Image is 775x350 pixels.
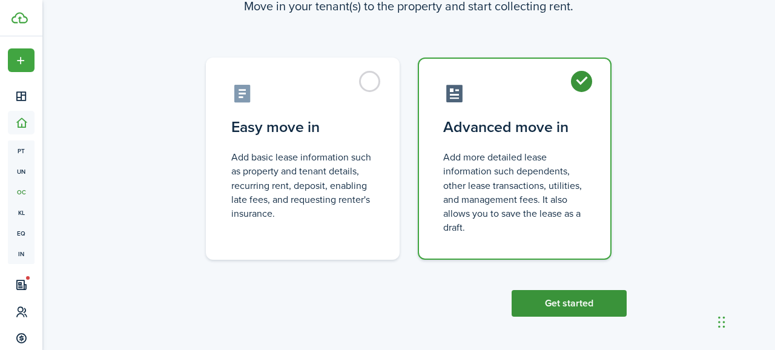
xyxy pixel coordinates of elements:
[8,140,35,161] a: pt
[718,304,725,340] div: Drag
[443,116,586,138] control-radio-card-title: Advanced move in
[443,150,586,234] control-radio-card-description: Add more detailed lease information such dependents, other lease transactions, utilities, and man...
[8,182,35,202] a: oc
[8,202,35,223] a: kl
[8,243,35,264] a: in
[8,161,35,182] a: un
[8,223,35,243] a: eq
[231,150,374,220] control-radio-card-description: Add basic lease information such as property and tenant details, recurring rent, deposit, enablin...
[12,12,28,24] img: TenantCloud
[8,48,35,72] button: Open menu
[714,292,775,350] iframe: Chat Widget
[231,116,374,138] control-radio-card-title: Easy move in
[512,290,627,317] button: Get started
